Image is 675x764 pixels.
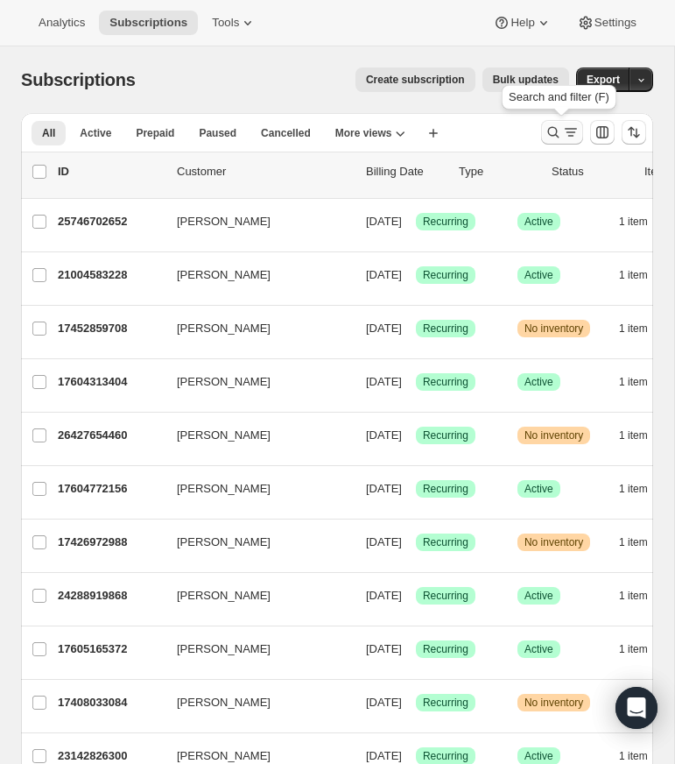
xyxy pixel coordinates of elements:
span: Recurring [423,482,468,496]
p: 17426972988 [58,534,163,551]
span: Paused [199,126,236,140]
span: [DATE] [366,375,402,388]
div: Type [459,163,538,180]
button: [PERSON_NAME] [166,261,341,289]
span: Active [80,126,111,140]
span: 1 item [619,535,648,549]
span: 1 item [619,428,648,442]
button: [PERSON_NAME] [166,582,341,610]
span: No inventory [524,696,583,710]
p: Billing Date [366,163,445,180]
button: Sort the results [622,120,646,145]
p: 17604313404 [58,373,163,391]
span: Recurring [423,749,468,763]
p: 21004583228 [58,266,163,284]
span: [PERSON_NAME] [177,266,271,284]
span: [DATE] [366,428,402,442]
span: No inventory [524,428,583,442]
button: Analytics [28,11,95,35]
span: 1 item [619,215,648,229]
button: 1 item [619,423,667,448]
span: [PERSON_NAME] [177,427,271,444]
button: Bulk updates [482,67,569,92]
p: 17604772156 [58,480,163,498]
p: 25746702652 [58,213,163,230]
span: [DATE] [366,535,402,548]
span: Analytics [39,16,85,30]
button: [PERSON_NAME] [166,208,341,236]
span: Recurring [423,322,468,336]
span: 1 item [619,589,648,603]
span: [DATE] [366,589,402,602]
button: Help [482,11,562,35]
button: 1 item [619,263,667,287]
button: [PERSON_NAME] [166,421,341,449]
button: Export [576,67,630,92]
span: Recurring [423,215,468,229]
span: Subscriptions [109,16,187,30]
button: Subscriptions [99,11,198,35]
span: Bulk updates [493,73,559,87]
span: [DATE] [366,696,402,709]
button: 1 item [619,477,667,501]
p: 17605165372 [58,640,163,658]
span: Tools [212,16,239,30]
span: Recurring [423,535,468,549]
button: 1 item [619,316,667,341]
span: Active [524,268,553,282]
span: Cancelled [261,126,311,140]
span: [PERSON_NAME] [177,480,271,498]
span: Subscriptions [21,70,136,89]
p: 24288919868 [58,587,163,605]
span: Recurring [423,375,468,389]
span: [DATE] [366,215,402,228]
span: [PERSON_NAME] [177,640,271,658]
span: [DATE] [366,268,402,281]
span: All [42,126,55,140]
p: Customer [177,163,352,180]
span: Settings [594,16,636,30]
span: Recurring [423,428,468,442]
button: Search and filter results [541,120,583,145]
button: Customize table column order and visibility [590,120,615,145]
span: Active [524,482,553,496]
span: 1 item [619,642,648,656]
span: [DATE] [366,482,402,495]
span: Active [524,589,553,603]
span: Recurring [423,696,468,710]
button: 1 item [619,370,667,394]
button: Tools [201,11,267,35]
span: Create subscription [366,73,465,87]
span: 1 item [619,749,648,763]
button: [PERSON_NAME] [166,368,341,396]
span: Active [524,749,553,763]
span: [PERSON_NAME] [177,534,271,551]
span: Active [524,642,553,656]
span: [PERSON_NAME] [177,373,271,391]
span: Active [524,375,553,389]
span: Help [510,16,534,30]
div: Open Intercom Messenger [615,687,657,729]
p: Status [552,163,630,180]
button: Settings [566,11,647,35]
button: [PERSON_NAME] [166,315,341,343]
span: Recurring [423,268,468,282]
p: 17452859708 [58,320,163,337]
span: Recurring [423,642,468,656]
button: Create subscription [355,67,475,92]
span: [PERSON_NAME] [177,320,271,337]
button: 1 item [619,530,667,555]
span: 1 item [619,375,648,389]
span: [DATE] [366,749,402,762]
p: ID [58,163,163,180]
span: Recurring [423,589,468,603]
button: [PERSON_NAME] [166,635,341,663]
button: [PERSON_NAME] [166,475,341,503]
button: 1 item [619,584,667,608]
span: [DATE] [366,642,402,655]
span: [DATE] [366,322,402,335]
span: 1 item [619,268,648,282]
span: 1 item [619,482,648,496]
span: Export [587,73,620,87]
button: [PERSON_NAME] [166,689,341,717]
